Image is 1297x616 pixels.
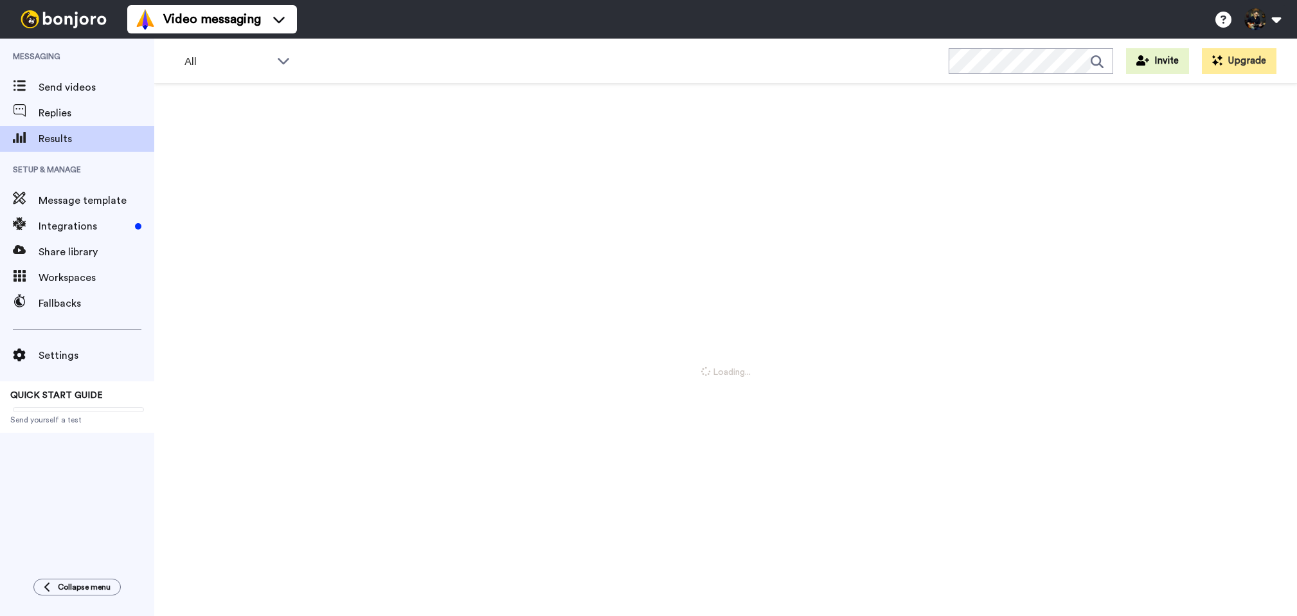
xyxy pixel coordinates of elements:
span: Replies [39,105,154,121]
span: Send yourself a test [10,415,144,425]
span: Settings [39,348,154,363]
span: Integrations [39,219,130,234]
span: Share library [39,244,154,260]
span: Send videos [39,80,154,95]
span: All [184,54,271,69]
button: Collapse menu [33,579,121,595]
img: vm-color.svg [135,9,156,30]
span: Workspaces [39,270,154,285]
span: Loading... [701,366,751,379]
img: bj-logo-header-white.svg [15,10,112,28]
span: Collapse menu [58,582,111,592]
span: Video messaging [163,10,261,28]
span: Fallbacks [39,296,154,311]
span: Message template [39,193,154,208]
button: Invite [1126,48,1189,74]
button: Upgrade [1202,48,1276,74]
span: Results [39,131,154,147]
span: QUICK START GUIDE [10,391,103,400]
